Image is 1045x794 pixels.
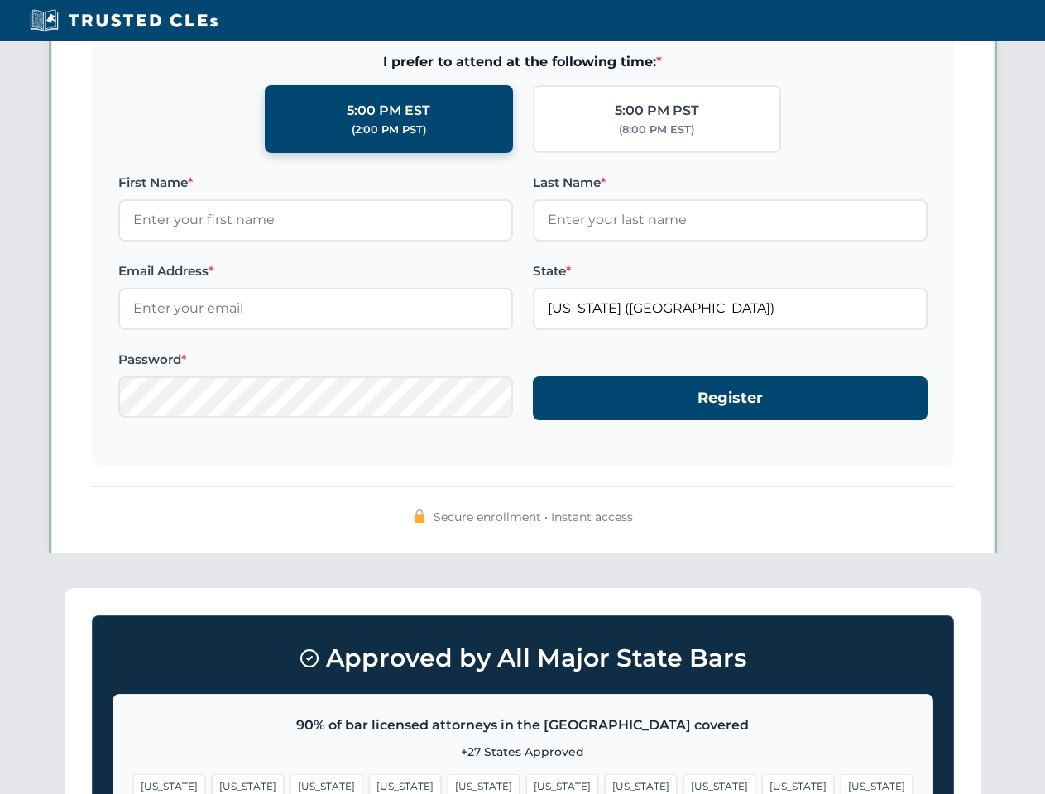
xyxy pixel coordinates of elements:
[133,715,913,736] p: 90% of bar licensed attorneys in the [GEOGRAPHIC_DATA] covered
[118,199,513,241] input: Enter your first name
[118,51,928,73] span: I prefer to attend at the following time:
[533,261,928,281] label: State
[118,350,513,370] label: Password
[413,509,426,523] img: 🔒
[533,173,928,193] label: Last Name
[347,100,430,122] div: 5:00 PM EST
[25,8,223,33] img: Trusted CLEs
[434,508,633,526] span: Secure enrollment • Instant access
[118,261,513,281] label: Email Address
[533,376,928,420] button: Register
[118,173,513,193] label: First Name
[352,122,426,138] div: (2:00 PM PST)
[619,122,694,138] div: (8:00 PM EST)
[113,636,933,681] h3: Approved by All Major State Bars
[133,743,913,761] p: +27 States Approved
[533,199,928,241] input: Enter your last name
[118,288,513,329] input: Enter your email
[533,288,928,329] input: Florida (FL)
[615,100,699,122] div: 5:00 PM PST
